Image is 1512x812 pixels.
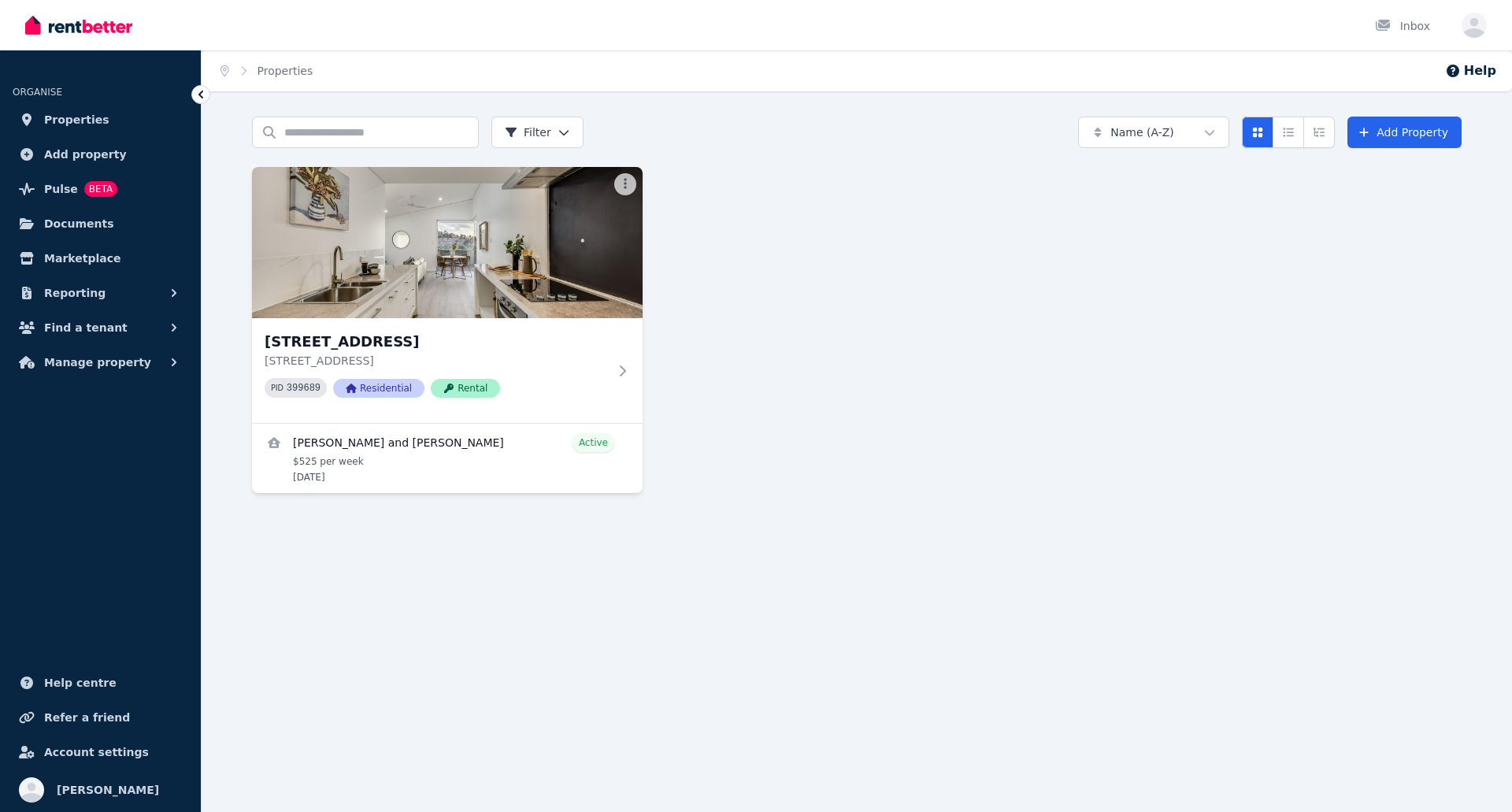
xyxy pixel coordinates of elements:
a: Marketplace [13,243,188,274]
a: Account settings [13,736,188,768]
button: Find a tenant [13,312,188,343]
span: Help centre [44,673,117,692]
a: Help centre [13,667,188,699]
a: PulseBETA [13,173,188,205]
a: Add Property [1347,117,1462,148]
span: Add property [44,145,127,164]
span: Marketplace [44,249,120,268]
a: Properties [13,104,188,135]
button: Help [1445,61,1496,80]
button: Reporting [13,277,188,309]
a: Properties [258,65,313,77]
img: 32 Victoria Parade, Darlington [252,167,643,318]
img: RentBetter [25,13,132,37]
button: Manage property [13,347,188,378]
span: Name (A-Z) [1110,124,1174,140]
a: Documents [13,208,188,239]
span: [PERSON_NAME] [57,780,159,799]
a: Refer a friend [13,702,188,733]
span: BETA [84,181,117,197]
span: Filter [505,124,551,140]
code: 399689 [287,383,321,394]
button: Filter [491,117,584,148]
span: Reporting [44,284,106,302]
button: Name (A-Z) [1078,117,1229,148]
span: Rental [431,379,500,398]
span: Account settings [44,743,149,762]
span: Residential [333,379,424,398]
h3: [STREET_ADDRESS] [265,331,608,353]
button: More options [614,173,636,195]
span: Documents [44,214,114,233]
span: Manage property [44,353,151,372]
nav: Breadcrumb [202,50,332,91]
p: [STREET_ADDRESS] [265,353,608,369]
div: View options [1242,117,1335,148]
a: Add property [13,139,188,170]
button: Expanded list view [1303,117,1335,148]
span: Refer a friend [44,708,130,727]
button: Card view [1242,117,1273,148]
span: Find a tenant [44,318,128,337]
a: View details for Abigail Marschall and Benjamin Schwabe [252,424,643,493]
small: PID [271,384,283,392]
span: ORGANISE [13,87,62,98]
div: Inbox [1375,18,1430,34]
a: 32 Victoria Parade, Darlington[STREET_ADDRESS][STREET_ADDRESS]PID 399689ResidentialRental [252,167,643,423]
span: Properties [44,110,109,129]
button: Compact list view [1273,117,1304,148]
span: Pulse [44,180,78,198]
